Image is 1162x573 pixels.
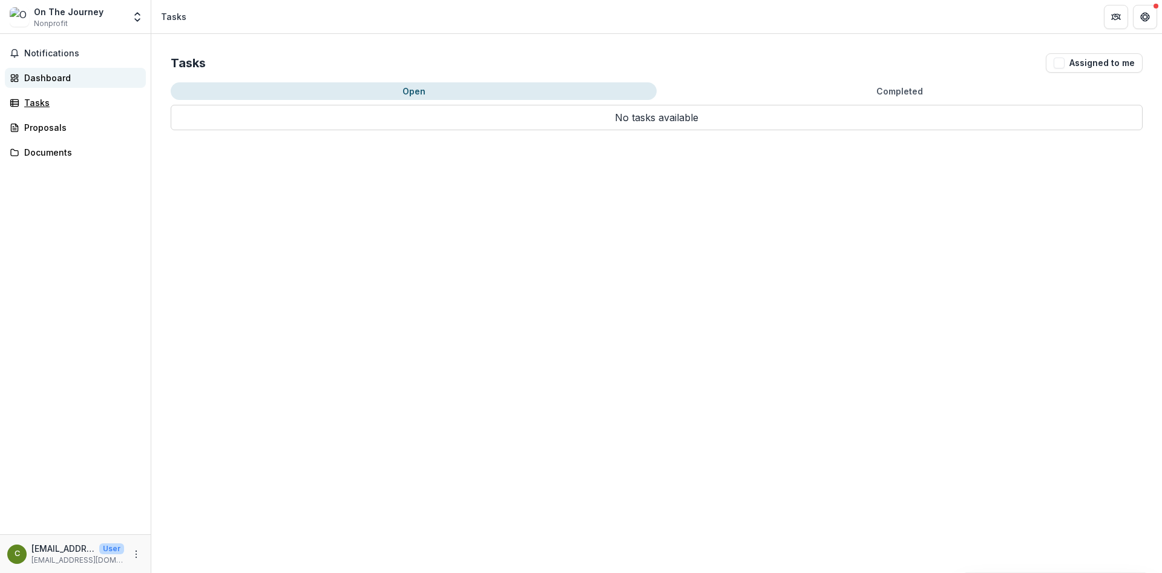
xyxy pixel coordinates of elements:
a: Proposals [5,118,146,137]
div: Tasks [161,10,186,23]
a: Tasks [5,93,146,113]
div: college4pay@mail.com [15,550,20,558]
a: Dashboard [5,68,146,88]
div: Proposals [24,121,136,134]
span: Nonprofit [34,18,68,29]
p: No tasks available [171,105,1143,130]
p: [EMAIL_ADDRESS][DOMAIN_NAME] [31,555,124,566]
button: Open [171,82,657,100]
img: On The Journey [10,7,29,27]
button: Get Help [1133,5,1157,29]
button: Assigned to me [1046,53,1143,73]
div: On The Journey [34,5,103,18]
a: Documents [5,142,146,162]
button: More [129,547,143,561]
div: Documents [24,146,136,159]
p: User [99,543,124,554]
button: Completed [657,82,1143,100]
span: Notifications [24,48,141,59]
button: Open entity switcher [129,5,146,29]
button: Partners [1104,5,1128,29]
nav: breadcrumb [156,8,191,25]
div: Dashboard [24,71,136,84]
p: [EMAIL_ADDRESS][DOMAIN_NAME] [31,542,94,555]
button: Notifications [5,44,146,63]
div: Tasks [24,96,136,109]
h2: Tasks [171,56,206,70]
